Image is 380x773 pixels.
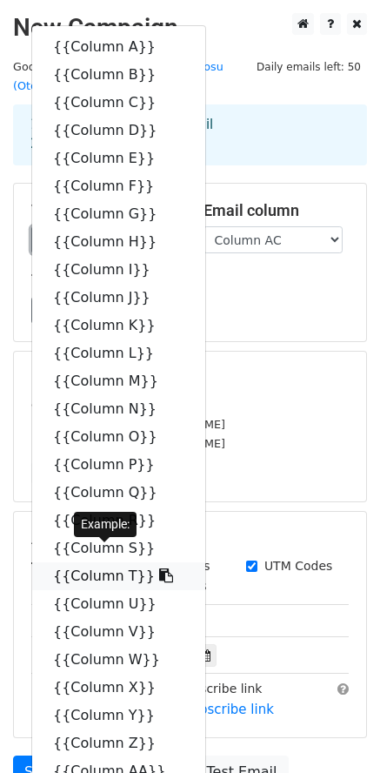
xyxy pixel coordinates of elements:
[13,13,367,43] h2: New Campaign
[32,674,205,702] a: {{Column X}}
[203,201,350,220] h5: Email column
[31,437,225,450] small: [EMAIL_ADDRESS][DOMAIN_NAME]
[250,60,367,73] a: Daily emails left: 50
[32,423,205,451] a: {{Column O}}
[250,57,367,77] span: Daily emails left: 50
[32,172,205,200] a: {{Column F}}
[32,61,205,89] a: {{Column B}}
[32,729,205,757] a: {{Column Z}}
[32,200,205,228] a: {{Column G}}
[136,577,207,595] label: Track Clicks
[32,284,205,312] a: {{Column J}}
[31,418,225,431] small: [EMAIL_ADDRESS][DOMAIN_NAME]
[32,339,205,367] a: {{Column L}}
[32,33,205,61] a: {{Column A}}
[32,646,205,674] a: {{Column W}}
[32,145,205,172] a: {{Column E}}
[32,562,205,590] a: {{Column T}}
[32,117,205,145] a: {{Column D}}
[32,507,205,534] a: {{Column R}}
[293,689,380,773] div: Sohbet Aracı
[32,590,205,618] a: {{Column U}}
[264,557,332,575] label: UTM Codes
[136,557,210,575] label: Track Opens
[32,534,205,562] a: {{Column S}}
[32,312,205,339] a: {{Column K}}
[32,256,205,284] a: {{Column I}}
[32,702,205,729] a: {{Column Y}}
[32,367,205,395] a: {{Column M}}
[74,512,137,537] div: Example:
[32,395,205,423] a: {{Column N}}
[32,618,205,646] a: {{Column V}}
[32,479,205,507] a: {{Column Q}}
[32,228,205,256] a: {{Column H}}
[17,115,363,155] div: 1. Write your email in Gmail 2. Click
[293,689,380,773] iframe: Chat Widget
[13,60,223,93] a: BölümFonuTakipTablosu (Otom...
[32,89,205,117] a: {{Column C}}
[32,451,205,479] a: {{Column P}}
[117,702,274,717] a: Copy unsubscribe link
[13,60,223,93] small: Google Sheet:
